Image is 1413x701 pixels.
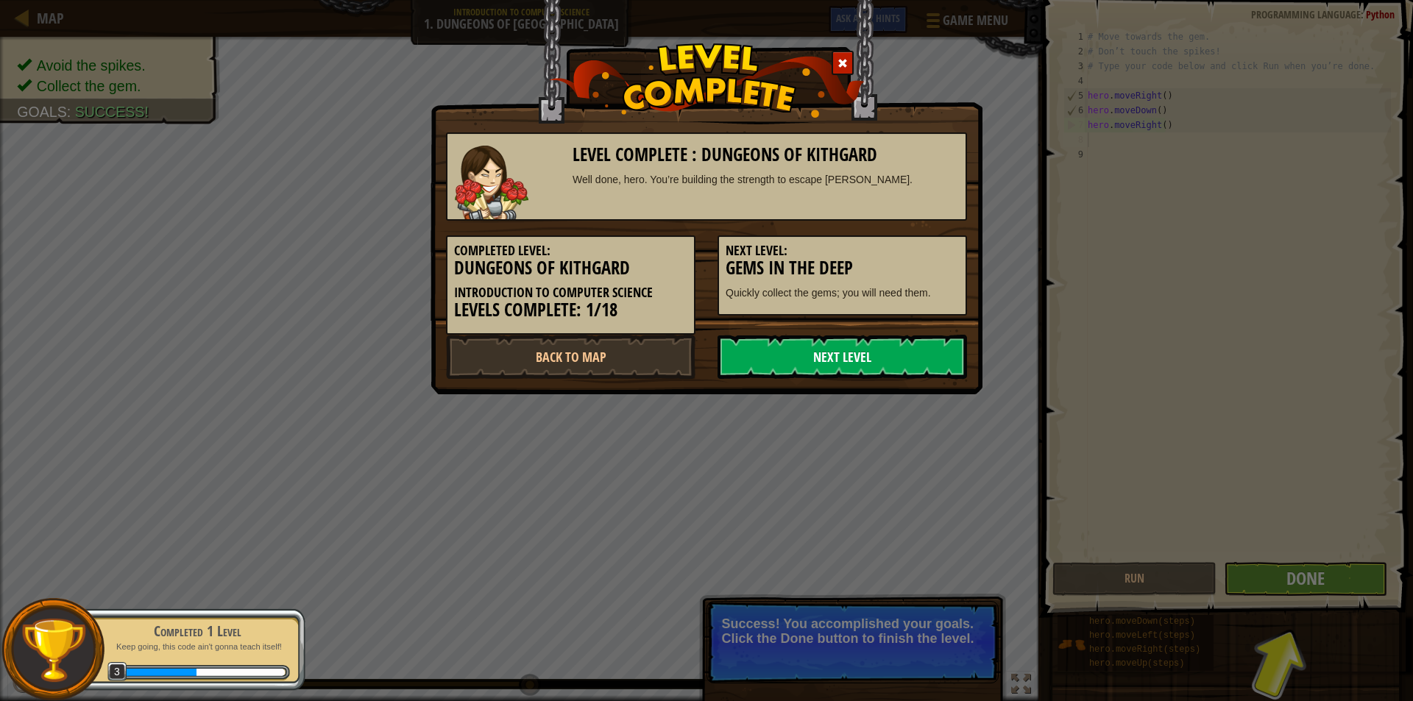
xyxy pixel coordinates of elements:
[107,662,127,682] span: 3
[20,616,87,683] img: trophy.png
[455,146,528,219] img: guardian.png
[726,258,959,278] h3: Gems in the Deep
[446,335,695,379] a: Back to Map
[549,43,865,118] img: level_complete.png
[124,669,197,676] div: 30 XP earned
[454,258,687,278] h3: Dungeons of Kithgard
[454,285,687,300] h5: Introduction to Computer Science
[105,641,290,652] p: Keep going, this code ain't gonna teach itself!
[196,669,285,676] div: 18 XP until level 4
[105,621,290,641] div: Completed 1 Level
[726,285,959,300] p: Quickly collect the gems; you will need them.
[573,172,959,187] div: Well done, hero. You’re building the strength to escape [PERSON_NAME].
[726,243,959,258] h5: Next Level:
[573,145,959,165] h3: Level Complete : Dungeons of Kithgard
[718,335,967,379] a: Next Level
[454,300,687,320] h3: Levels Complete: 1/18
[454,243,687,258] h5: Completed Level:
